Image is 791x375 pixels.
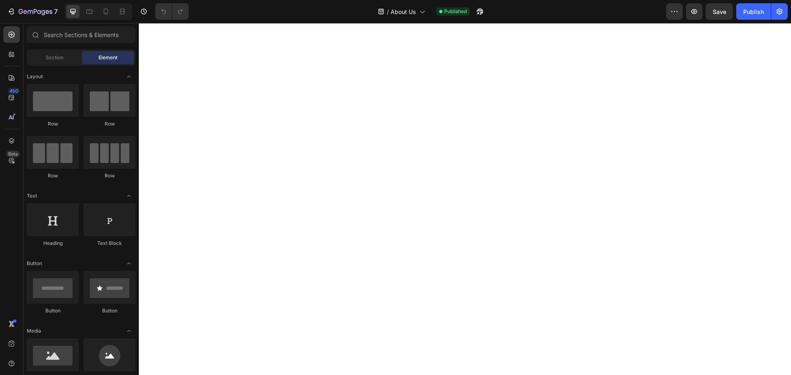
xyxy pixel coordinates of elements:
[27,172,79,179] div: Row
[139,23,791,375] iframe: Design area
[391,7,416,16] span: About Us
[84,120,136,128] div: Row
[122,189,136,203] span: Toggle open
[155,3,189,20] div: Undo/Redo
[46,54,63,61] span: Section
[713,8,726,15] span: Save
[387,7,389,16] span: /
[27,240,79,247] div: Heading
[27,192,37,200] span: Text
[122,257,136,270] span: Toggle open
[6,151,20,157] div: Beta
[3,3,61,20] button: 7
[27,327,41,335] span: Media
[84,172,136,179] div: Row
[27,260,42,267] span: Button
[736,3,771,20] button: Publish
[98,54,117,61] span: Element
[54,7,58,16] p: 7
[27,120,79,128] div: Row
[122,70,136,83] span: Toggle open
[27,26,136,43] input: Search Sections & Elements
[27,307,79,314] div: Button
[706,3,733,20] button: Save
[84,307,136,314] div: Button
[84,240,136,247] div: Text Block
[743,7,764,16] div: Publish
[8,88,20,94] div: 450
[27,73,43,80] span: Layout
[444,8,467,15] span: Published
[122,324,136,338] span: Toggle open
